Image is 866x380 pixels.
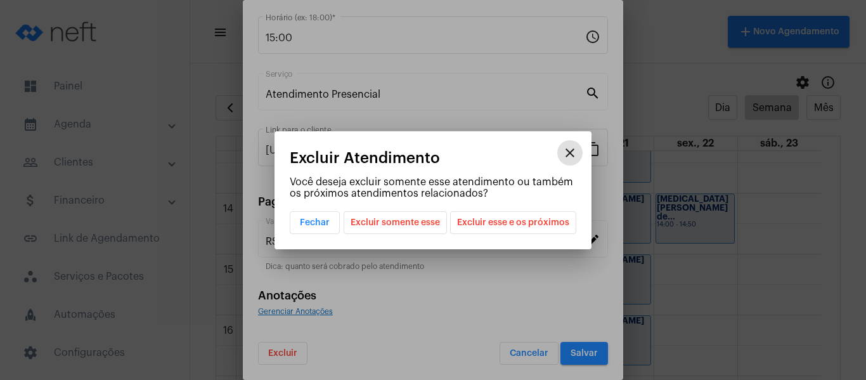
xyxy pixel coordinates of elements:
button: Fechar [290,211,340,234]
button: Excluir somente esse [344,211,447,234]
span: Excluir somente esse [351,212,440,233]
p: Você deseja excluir somente esse atendimento ou também os próximos atendimentos relacionados? [290,176,576,199]
span: Fechar [300,218,330,227]
span: Excluir esse e os próximos [457,212,569,233]
mat-icon: close [562,145,578,161]
button: Excluir esse e os próximos [450,211,576,234]
span: Excluir Atendimento [290,150,440,166]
